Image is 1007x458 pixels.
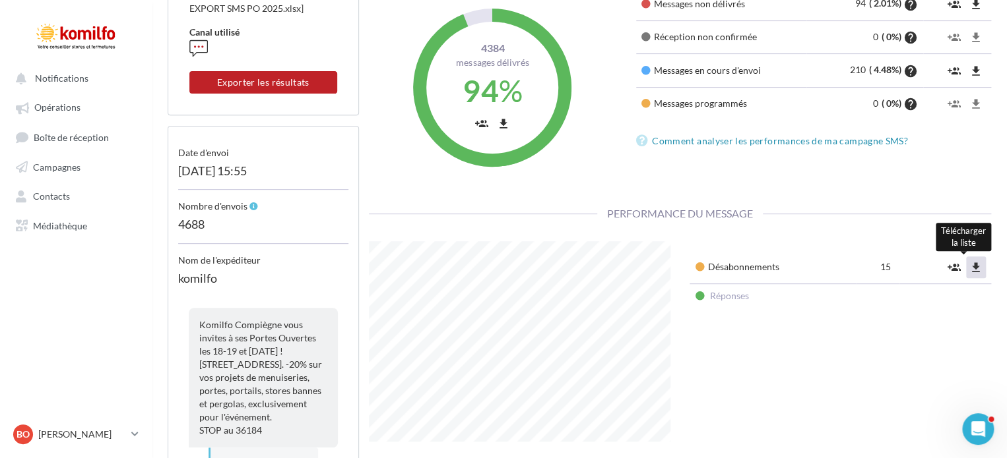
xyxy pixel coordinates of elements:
[8,125,144,149] a: Boîte de réception
[948,261,961,274] i: group_add
[636,20,806,53] td: Réception non confirmée
[709,290,748,301] span: Réponses
[966,256,986,278] button: file_download
[873,31,882,42] span: 0
[199,319,322,422] span: Komilfo Compiègne vous invites à ses Portes Ouvertes les 18-19 et [DATE] ! [STREET_ADDRESS]. -20%...
[869,64,901,75] span: ( 4.48%)
[969,31,983,44] i: file_download
[8,66,139,90] button: Notifications
[903,98,918,111] i: help
[8,95,144,119] a: Opérations
[497,117,510,130] i: file_download
[966,59,986,81] button: file_download
[178,200,247,212] span: Nombre d'envois
[944,26,964,48] button: group_add
[944,93,964,115] button: group_add
[436,41,548,56] span: 4384
[178,159,348,190] div: [DATE] 15:55
[969,65,983,78] i: file_download
[882,31,901,42] span: ( 0%)
[8,183,144,207] a: Contacts
[966,93,986,115] button: file_download
[8,154,144,178] a: Campagnes
[903,65,918,78] i: help
[475,117,488,130] i: group_add
[936,223,991,251] div: Télécharger la liste
[944,59,964,81] button: group_add
[199,424,262,436] span: STOP au 36184
[948,31,961,44] i: group_add
[189,71,337,94] button: Exporter les résultats
[962,413,994,445] iframe: Intercom live chat
[16,428,30,441] span: BO
[33,219,87,231] span: Médiathèque
[873,98,882,109] span: 0
[463,72,498,109] span: 94
[850,64,869,75] span: 210
[944,256,964,278] button: group_add
[34,102,81,113] span: Opérations
[494,112,513,134] button: file_download
[636,87,806,120] td: Messages programmés
[597,207,763,219] span: Performance du message
[8,213,144,237] a: Médiathèque
[969,98,983,111] i: file_download
[969,261,983,274] i: file_download
[472,112,492,134] button: group_add
[948,98,961,111] i: group_add
[880,261,894,272] span: 15
[34,131,109,142] span: Boîte de réception
[903,31,918,44] i: help
[636,133,913,149] a: Comment analyser les performances de ma campagne SMS?
[636,54,806,87] td: Messages en cours d'envoi
[948,65,961,78] i: group_add
[178,213,348,243] div: 4688
[11,422,141,447] a: BO [PERSON_NAME]
[178,267,348,297] div: komilfo
[33,190,70,202] span: Contacts
[882,98,901,109] span: ( 0%)
[456,57,529,68] span: Messages délivrés
[38,428,126,441] p: [PERSON_NAME]
[189,26,240,38] span: Canal utilisé
[35,72,88,84] span: Notifications
[33,161,81,172] span: Campagnes
[178,136,348,159] div: Date d'envoi
[966,26,986,48] button: file_download
[690,251,856,284] td: Désabonnements
[436,69,548,113] div: %
[178,243,348,267] div: Nom de l'expéditeur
